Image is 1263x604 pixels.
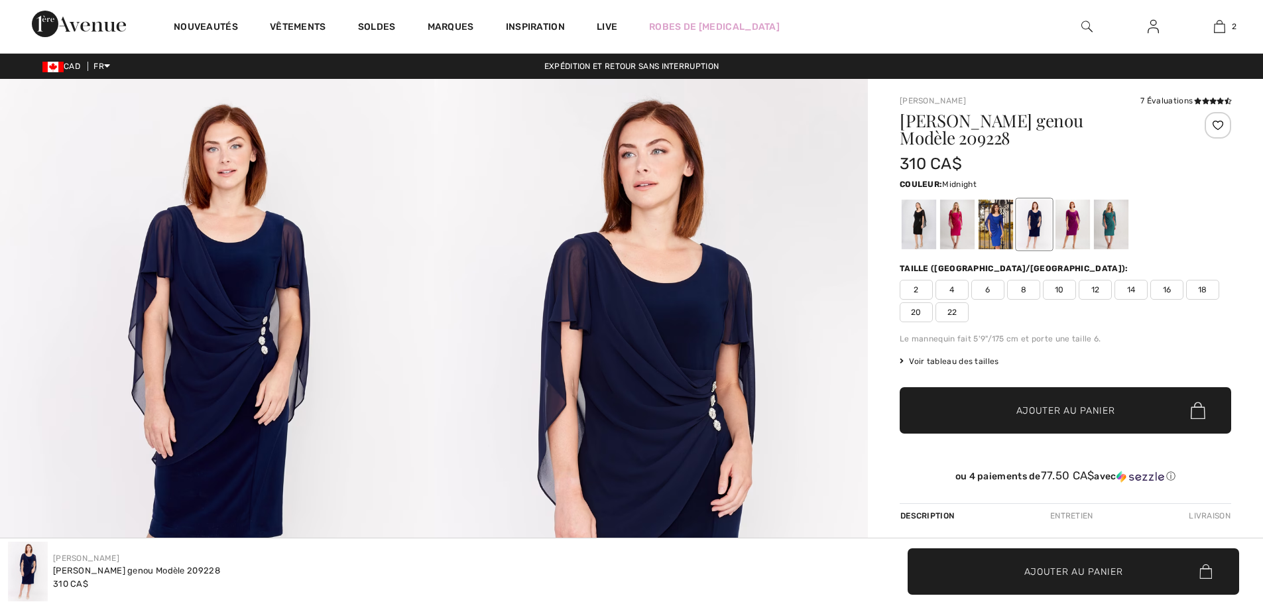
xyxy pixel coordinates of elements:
[1150,280,1183,300] span: 16
[1116,471,1164,483] img: Sezzle
[900,263,1131,274] div: Taille ([GEOGRAPHIC_DATA]/[GEOGRAPHIC_DATA]):
[42,62,86,71] span: CAD
[1007,280,1040,300] span: 8
[900,180,942,189] span: Couleur:
[979,200,1013,249] div: Bleu Imperiale
[42,62,64,72] img: Canadian Dollar
[1199,564,1212,579] img: Bag.svg
[1186,280,1219,300] span: 18
[174,21,238,35] a: Nouveautés
[900,387,1231,434] button: Ajouter au panier
[1232,21,1236,32] span: 2
[1179,505,1250,538] iframe: Ouvre un widget dans lequel vous pouvez chatter avec l’un de nos agents
[900,355,999,367] span: Voir tableau des tailles
[1137,19,1170,35] a: Se connecter
[1187,19,1252,34] a: 2
[649,20,780,34] a: Robes de [MEDICAL_DATA]
[1041,469,1095,482] span: 77.50 CA$
[1148,19,1159,34] img: Mes infos
[53,564,220,577] div: [PERSON_NAME] genou Modèle 209228
[1191,402,1205,419] img: Bag.svg
[908,548,1239,595] button: Ajouter au panier
[942,180,976,189] span: Midnight
[1079,280,1112,300] span: 12
[597,20,617,34] a: Live
[971,280,1004,300] span: 6
[1016,404,1115,418] span: Ajouter au panier
[1185,504,1231,528] div: Livraison
[900,469,1231,487] div: ou 4 paiements de77.50 CA$avecSezzle Cliquez pour en savoir plus sur Sezzle
[1055,200,1090,249] div: Sangria
[1140,95,1231,107] div: 7 Évaluations
[900,154,962,173] span: 310 CA$
[1024,564,1123,578] span: Ajouter au panier
[1214,19,1225,34] img: Mon panier
[8,542,48,601] img: Robe Fourreau Genou mod&egrave;le 209228
[900,333,1231,345] div: Le mannequin fait 5'9"/175 cm et porte une taille 6.
[1043,280,1076,300] span: 10
[900,280,933,300] span: 2
[1039,504,1105,528] div: Entretien
[270,21,326,35] a: Vêtements
[900,112,1176,147] h1: [PERSON_NAME] genou Modèle 209228
[1017,200,1052,249] div: Midnight
[1094,200,1128,249] div: Vert Duchesse
[902,200,936,249] div: Noir
[900,469,1231,483] div: ou 4 paiements de avec
[53,579,88,589] span: 310 CA$
[940,200,975,249] div: Begonia
[935,280,969,300] span: 4
[1114,280,1148,300] span: 14
[900,504,957,528] div: Description
[900,96,966,105] a: [PERSON_NAME]
[1081,19,1093,34] img: recherche
[506,21,565,35] span: Inspiration
[93,62,110,71] span: FR
[32,11,126,37] img: 1ère Avenue
[428,21,474,35] a: Marques
[358,21,396,35] a: Soldes
[53,554,119,563] a: [PERSON_NAME]
[900,302,933,322] span: 20
[935,302,969,322] span: 22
